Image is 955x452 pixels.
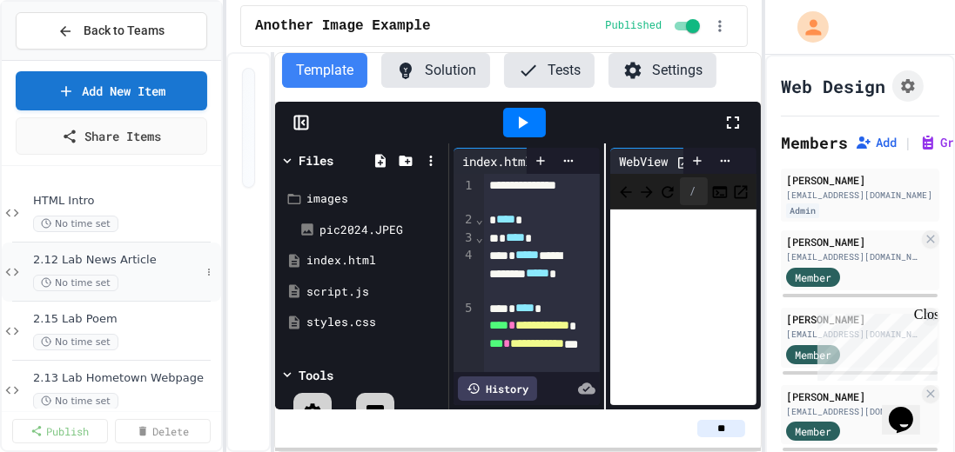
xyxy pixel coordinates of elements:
span: No time set [33,216,118,232]
h2: Members [781,130,848,155]
a: Delete [115,419,211,443]
span: Back [617,180,635,202]
span: Fold line [474,230,483,244]
div: [EMAIL_ADDRESS][DOMAIN_NAME] [786,250,918,263]
span: 2.12 Lab News Article [33,253,200,268]
div: index.html [454,152,541,170]
span: Another Image Example [255,16,431,37]
h1: Web Design [781,74,885,98]
button: Open in new tab [732,181,750,202]
button: Tests [504,53,595,88]
div: [EMAIL_ADDRESS][DOMAIN_NAME] [786,405,918,418]
div: [PERSON_NAME] [786,311,918,327]
div: / [680,177,708,205]
div: [PERSON_NAME] [786,172,934,188]
div: index.html [454,148,562,174]
span: 2.13 Lab Hometown Webpage [33,371,218,386]
span: 2.15 Lab Poem [33,312,218,327]
div: Chat with us now!Close [7,7,120,110]
span: Member [795,423,831,439]
button: Add [855,134,897,151]
span: Member [795,347,831,362]
span: HTML Intro [33,194,218,209]
div: Content is published and visible to students [605,16,703,37]
button: Refresh [659,181,676,202]
span: No time set [33,334,118,350]
span: Forward [638,180,656,202]
span: | [904,132,912,153]
iframe: chat widget [810,307,938,381]
div: 5 [454,300,475,389]
a: Add New Item [16,71,207,110]
div: script.js [306,283,442,301]
div: 1 [454,177,475,211]
span: Back to Teams [84,22,165,40]
div: WebView [610,148,722,174]
button: Solution [381,53,490,88]
a: Publish [12,419,108,443]
button: Template [282,53,367,88]
div: 2 [454,211,475,229]
div: Files [299,151,333,169]
div: History [458,376,537,401]
span: No time set [33,275,118,291]
div: styles.css [306,314,442,331]
button: Settings [609,53,716,88]
div: WebView [610,152,676,170]
div: [EMAIL_ADDRESS][DOMAIN_NAME] [786,189,934,202]
div: [PERSON_NAME] [786,389,918,404]
div: Tools [299,366,333,384]
span: Fold line [474,212,483,226]
button: Assignment Settings [892,70,924,102]
div: [PERSON_NAME] [786,234,918,249]
span: Published [605,19,662,33]
iframe: chat widget [882,382,938,435]
div: [EMAIL_ADDRESS][DOMAIN_NAME] [786,328,918,341]
iframe: Web Preview [610,209,757,406]
button: More options [200,263,218,281]
div: Admin [786,203,819,218]
div: images [306,190,442,208]
div: index.html [306,252,442,269]
div: 3 [454,229,475,248]
span: Member [795,269,831,285]
span: No time set [33,393,118,409]
a: Share Items [16,117,207,155]
div: pic2024.JPEG [319,222,442,239]
button: Console [711,181,729,202]
button: Back to Teams [16,12,207,50]
div: My Account [779,7,833,47]
div: 4 [454,247,475,300]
